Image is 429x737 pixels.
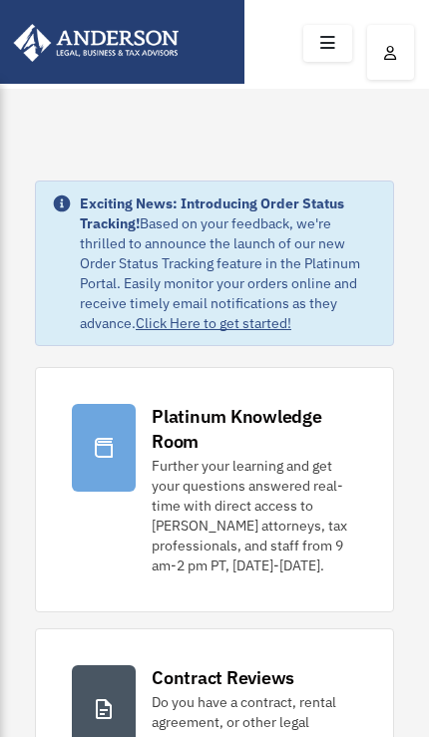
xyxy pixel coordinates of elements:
a: Click Here to get started! [136,314,291,332]
div: Based on your feedback, we're thrilled to announce the launch of our new Order Status Tracking fe... [80,193,377,333]
div: Further your learning and get your questions answered real-time with direct access to [PERSON_NAM... [152,456,357,575]
div: Platinum Knowledge Room [152,404,357,454]
a: Platinum Knowledge Room Further your learning and get your questions answered real-time with dire... [35,367,394,612]
div: Contract Reviews [152,665,294,690]
strong: Exciting News: Introducing Order Status Tracking! [80,194,344,232]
